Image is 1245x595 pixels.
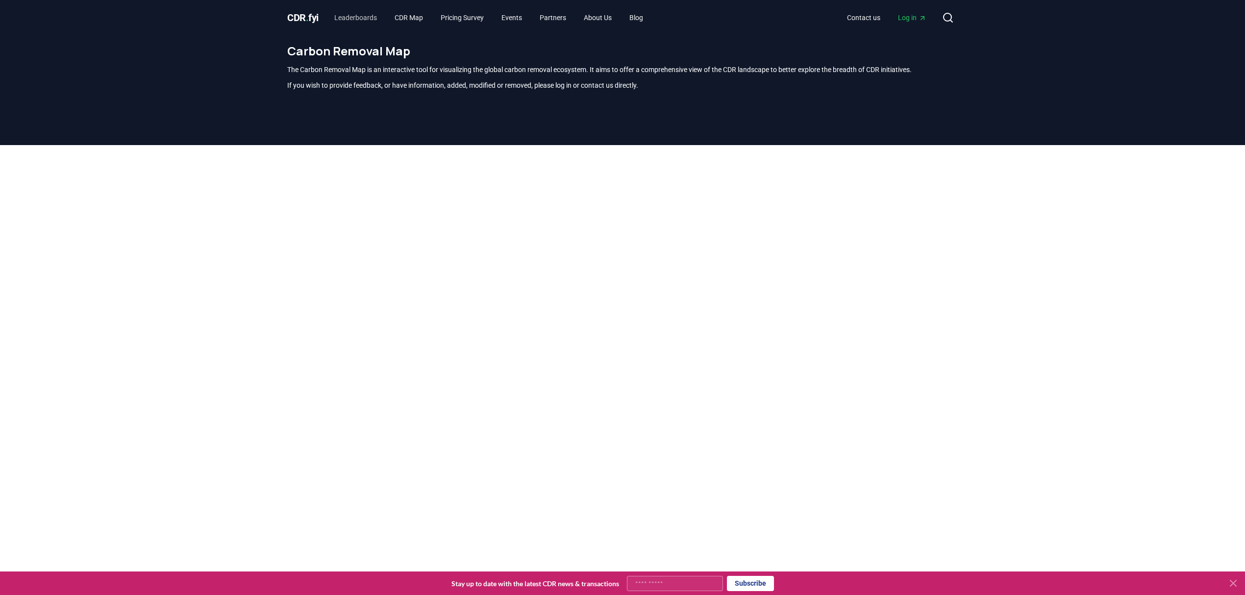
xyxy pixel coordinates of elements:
[326,9,651,26] nav: Main
[287,43,958,59] h1: Carbon Removal Map
[287,11,319,25] a: CDR.fyi
[287,80,958,90] p: If you wish to provide feedback, or have information, added, modified or removed, please log in o...
[287,12,319,24] span: CDR fyi
[433,9,492,26] a: Pricing Survey
[326,9,385,26] a: Leaderboards
[890,9,934,26] a: Log in
[532,9,574,26] a: Partners
[387,9,431,26] a: CDR Map
[839,9,888,26] a: Contact us
[494,9,530,26] a: Events
[898,13,926,23] span: Log in
[839,9,934,26] nav: Main
[576,9,620,26] a: About Us
[306,12,309,24] span: .
[622,9,651,26] a: Blog
[287,65,958,74] p: The Carbon Removal Map is an interactive tool for visualizing the global carbon removal ecosystem...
